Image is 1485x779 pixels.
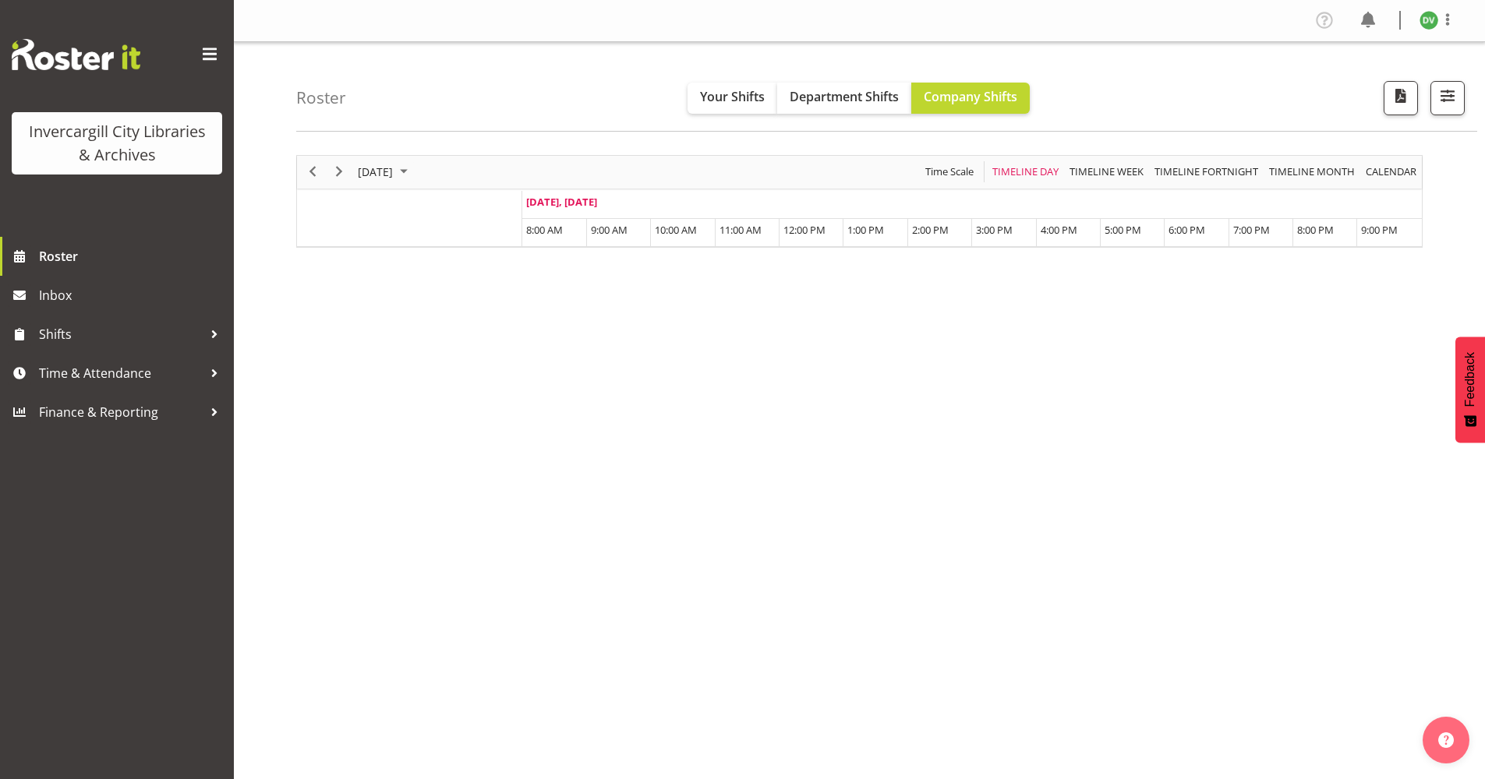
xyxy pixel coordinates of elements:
img: help-xxl-2.png [1438,732,1454,748]
button: Filter Shifts [1430,81,1465,115]
span: 8:00 AM [526,223,563,237]
span: 6:00 PM [1169,223,1205,237]
button: Department Shifts [777,83,911,114]
span: Roster [39,245,226,268]
img: desk-view11665.jpg [1420,11,1438,30]
span: 3:00 PM [976,223,1013,237]
span: Department Shifts [790,88,899,105]
span: Your Shifts [700,88,765,105]
span: 1:00 PM [847,223,884,237]
button: Company Shifts [911,83,1030,114]
span: [DATE] [356,162,394,182]
button: Next [329,162,350,182]
span: Feedback [1463,352,1477,407]
span: Shifts [39,323,203,346]
span: 9:00 AM [591,223,628,237]
span: 2:00 PM [912,223,949,237]
img: Rosterit website logo [12,39,140,70]
span: 9:00 PM [1361,223,1398,237]
span: Timeline Day [991,162,1060,182]
button: Download a PDF of the roster for the current day [1384,81,1418,115]
button: Timeline Month [1267,162,1358,182]
button: Feedback - Show survey [1455,337,1485,442]
span: calendar [1364,162,1418,182]
span: Inbox [39,284,226,307]
span: Time & Attendance [39,361,203,385]
div: previous period [299,156,326,189]
span: Time Scale [924,162,975,182]
span: Finance & Reporting [39,400,203,424]
div: next period [326,156,352,189]
span: Timeline Month [1268,162,1356,182]
button: Previous [302,162,324,182]
span: Company Shifts [924,88,1017,105]
span: 4:00 PM [1041,223,1077,237]
button: Timeline Week [1067,162,1147,182]
span: 5:00 PM [1105,223,1141,237]
button: Your Shifts [688,83,777,114]
span: 12:00 PM [783,223,826,237]
span: 10:00 AM [655,223,697,237]
button: Time Scale [923,162,977,182]
span: Timeline Week [1068,162,1145,182]
button: Fortnight [1152,162,1261,182]
button: Timeline Day [990,162,1062,182]
div: Timeline Day of September 26, 2025 [296,155,1423,248]
div: September 26, 2025 [352,156,417,189]
span: Timeline Fortnight [1153,162,1260,182]
span: [DATE], [DATE] [526,195,597,209]
h4: Roster [296,89,346,107]
button: Month [1363,162,1420,182]
button: September 2025 [355,162,415,182]
span: 11:00 AM [720,223,762,237]
span: 7:00 PM [1233,223,1270,237]
span: 8:00 PM [1297,223,1334,237]
div: Invercargill City Libraries & Archives [27,120,207,167]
